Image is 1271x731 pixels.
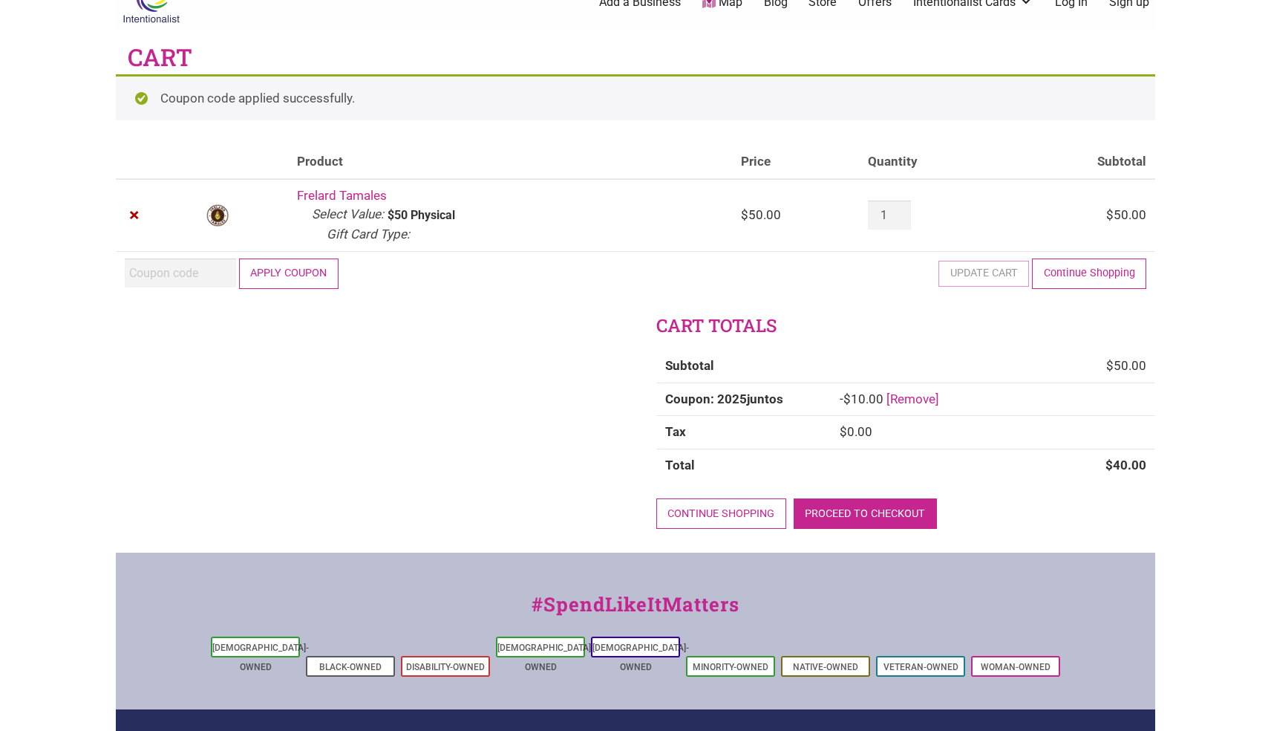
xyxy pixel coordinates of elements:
[840,424,872,439] bdi: 0.00
[1105,458,1113,472] span: $
[592,643,689,672] a: [DEMOGRAPHIC_DATA]-Owned
[656,383,831,416] th: Coupon: 2025juntos
[868,201,911,230] input: Product quantity
[125,259,236,287] input: Coupon code
[1106,358,1146,373] bdi: 50.00
[327,225,410,244] dt: Gift Card Type:
[741,207,781,222] bdi: 50.00
[288,146,731,179] th: Product
[981,662,1051,672] a: Woman-Owned
[1106,207,1114,222] span: $
[297,188,387,203] a: Frelard Tamales
[125,206,144,225] a: Remove Frelard Tamales from cart
[794,498,937,529] a: Proceed to checkout
[1106,207,1146,222] bdi: 50.00
[843,392,851,406] span: $
[656,498,786,529] a: Continue shopping
[239,259,339,289] button: Apply coupon
[1105,458,1146,472] bdi: 40.00
[938,261,1029,286] button: Update cart
[693,662,768,672] a: Minority-Owned
[793,662,858,672] a: Native-Owned
[1008,146,1155,179] th: Subtotal
[116,590,1155,634] div: #SpendLikeItMatters
[656,449,831,482] th: Total
[741,207,748,222] span: $
[831,383,1155,416] td: -
[843,392,883,406] span: 10.00
[656,415,831,449] th: Tax
[406,662,485,672] a: Disability-Owned
[656,350,831,383] th: Subtotal
[319,662,382,672] a: Black-Owned
[312,205,384,224] dt: Select Value:
[388,209,408,221] p: $50
[1106,358,1114,373] span: $
[1032,259,1146,289] a: Continue Shopping
[411,209,455,221] p: Physical
[886,392,939,406] a: Remove 2025juntos coupon
[732,146,860,179] th: Price
[116,74,1155,121] div: Coupon code applied successfully.
[206,204,229,227] img: Frelard Tamales logo
[212,643,309,672] a: [DEMOGRAPHIC_DATA]-Owned
[859,146,1007,179] th: Quantity
[128,41,192,74] h1: Cart
[883,662,958,672] a: Veteran-Owned
[497,643,594,672] a: [DEMOGRAPHIC_DATA]-Owned
[656,313,1155,339] h2: Cart totals
[840,424,847,439] span: $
